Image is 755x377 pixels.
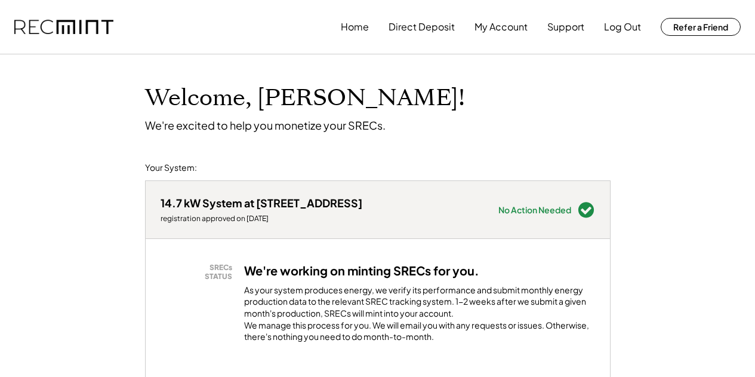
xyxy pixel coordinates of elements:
h1: Welcome, [PERSON_NAME]! [145,84,465,112]
div: As your system produces energy, we verify its performance and submit monthly energy production da... [244,284,595,349]
button: Direct Deposit [389,15,455,39]
button: Support [547,15,584,39]
div: registration approved on [DATE] [161,214,362,223]
img: recmint-logotype%403x.png [14,20,113,35]
div: SRECs STATUS [167,263,232,281]
button: Refer a Friend [661,18,741,36]
div: No Action Needed [498,206,571,214]
div: Your System: [145,162,197,174]
button: Log Out [604,15,641,39]
div: 14.7 kW System at [STREET_ADDRESS] [161,196,362,210]
h3: We're working on minting SRECs for you. [244,263,479,278]
button: My Account [474,15,528,39]
div: We're excited to help you monetize your SRECs. [145,118,386,132]
button: Home [341,15,369,39]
